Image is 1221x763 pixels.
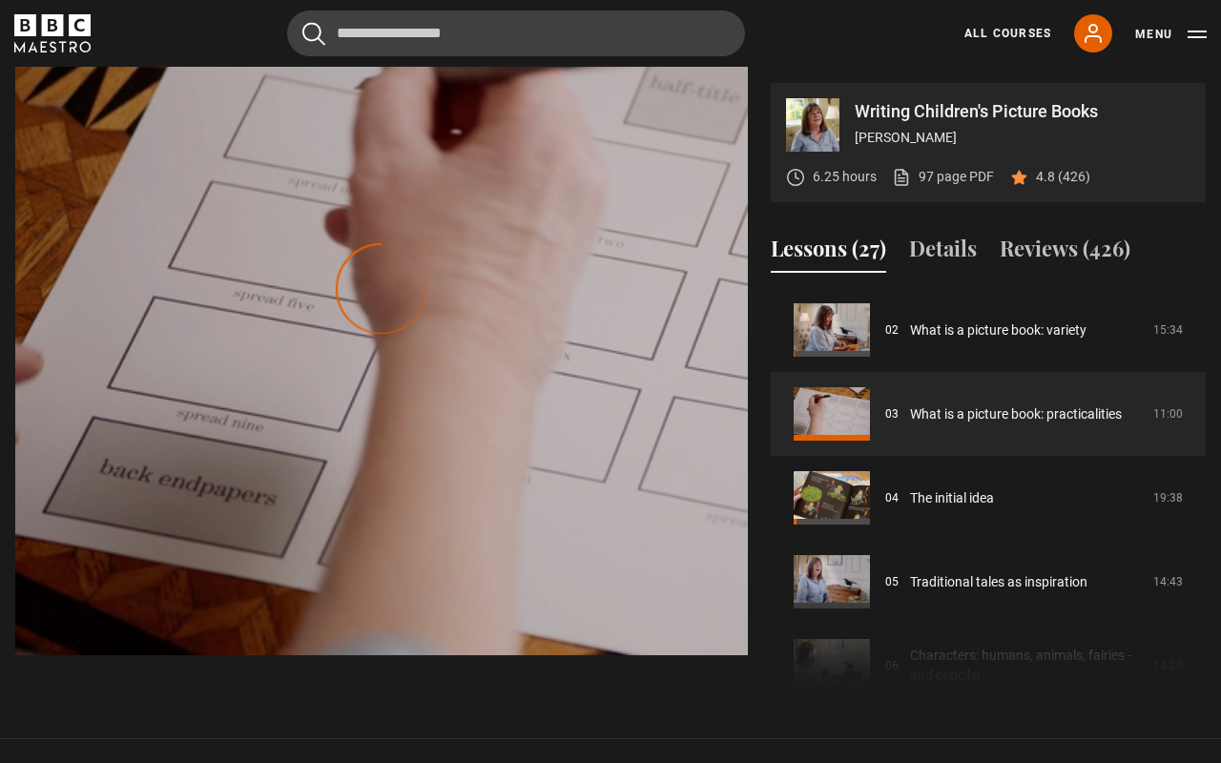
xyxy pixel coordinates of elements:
p: 6.25 hours [813,167,877,187]
button: Lessons (27) [771,233,886,273]
video-js: Video Player [15,83,748,495]
p: Writing Children's Picture Books [855,103,1190,120]
button: Details [909,233,977,273]
button: Submit the search query [302,22,325,46]
button: Reviews (426) [1000,233,1130,273]
svg: BBC Maestro [14,14,91,52]
p: 4.8 (426) [1036,167,1090,187]
p: [PERSON_NAME] [855,128,1190,148]
a: The initial idea [910,488,994,508]
a: What is a picture book: practicalities [910,404,1122,424]
a: All Courses [964,25,1051,42]
a: Traditional tales as inspiration [910,572,1087,592]
a: 97 page PDF [892,167,994,187]
input: Search [287,10,745,56]
a: What is a picture book: variety [910,320,1086,340]
button: Toggle navigation [1135,25,1207,44]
